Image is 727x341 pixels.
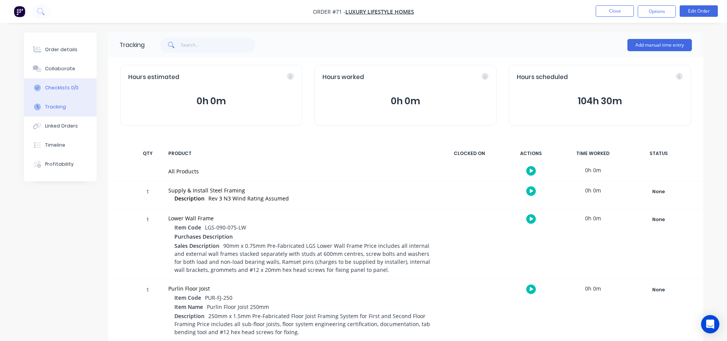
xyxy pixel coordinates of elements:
[24,40,97,59] button: Order details
[631,285,686,295] div: None
[631,187,686,197] div: None
[174,242,430,273] span: 90mm x 0.75mm Pre-Fabricated LGS Lower Wall Frame Price includes all internal and external wall f...
[45,161,74,168] div: Profitability
[136,211,159,280] div: 1
[45,103,66,110] div: Tracking
[174,233,233,241] span: Purchases Description
[631,284,687,295] button: None
[208,195,289,202] span: Rev 3 N3 Wind Rating Assumed
[503,145,560,162] div: ACTIONS
[517,73,568,82] span: Hours scheduled
[680,5,718,17] button: Edit Order
[517,94,683,108] button: 104h 30m
[174,312,205,320] span: Description
[345,8,414,15] a: Luxury Lifestyle Homes
[14,6,25,17] img: Factory
[45,46,77,53] div: Order details
[564,145,622,162] div: TIME WORKED
[564,162,622,179] div: 0h 0m
[205,294,232,301] span: PUR-FJ-250
[564,280,622,297] div: 0h 0m
[564,182,622,199] div: 0h 0m
[45,65,75,72] div: Collaborate
[45,123,78,129] div: Linked Orders
[168,284,432,293] div: Purlin Floor Joist
[45,142,65,149] div: Timeline
[174,194,205,202] span: Description
[128,94,294,108] button: 0h 0m
[168,214,432,222] div: Lower Wall Frame
[631,214,687,225] button: None
[627,39,692,51] button: Add manual time entry
[24,155,97,174] button: Profitability
[174,223,201,231] span: Item Code
[596,5,634,17] button: Close
[313,8,345,15] span: Order #71 -
[441,145,498,162] div: CLOCKED ON
[45,84,79,91] div: Checklists 0/0
[119,40,145,50] div: Tracking
[174,242,219,250] span: Sales Description
[128,73,179,82] span: Hours estimated
[638,5,676,18] button: Options
[564,210,622,227] div: 0h 0m
[24,59,97,78] button: Collaborate
[136,183,159,209] div: 1
[631,215,686,225] div: None
[205,224,246,231] span: LGS-090-075-LW
[174,303,203,311] span: Item Name
[626,145,691,162] div: STATUS
[174,312,430,336] span: 250mm x 1.5mm Pre-Fabricated Floor Joist Framing System for First and Second Floor Framing Price ...
[631,186,687,197] button: None
[701,315,719,333] div: Open Intercom Messenger
[322,73,364,82] span: Hours worked
[174,294,201,302] span: Item Code
[181,37,255,53] input: Search...
[24,136,97,155] button: Timeline
[168,167,432,175] div: All Products
[164,145,436,162] div: PRODUCT
[24,97,97,116] button: Tracking
[136,145,159,162] div: QTY
[322,94,488,108] button: 0h 0m
[168,186,432,194] div: Supply & Install Steel Framing
[24,78,97,97] button: Checklists 0/0
[24,116,97,136] button: Linked Orders
[207,303,269,310] span: Purlin Floor Joist 250mm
